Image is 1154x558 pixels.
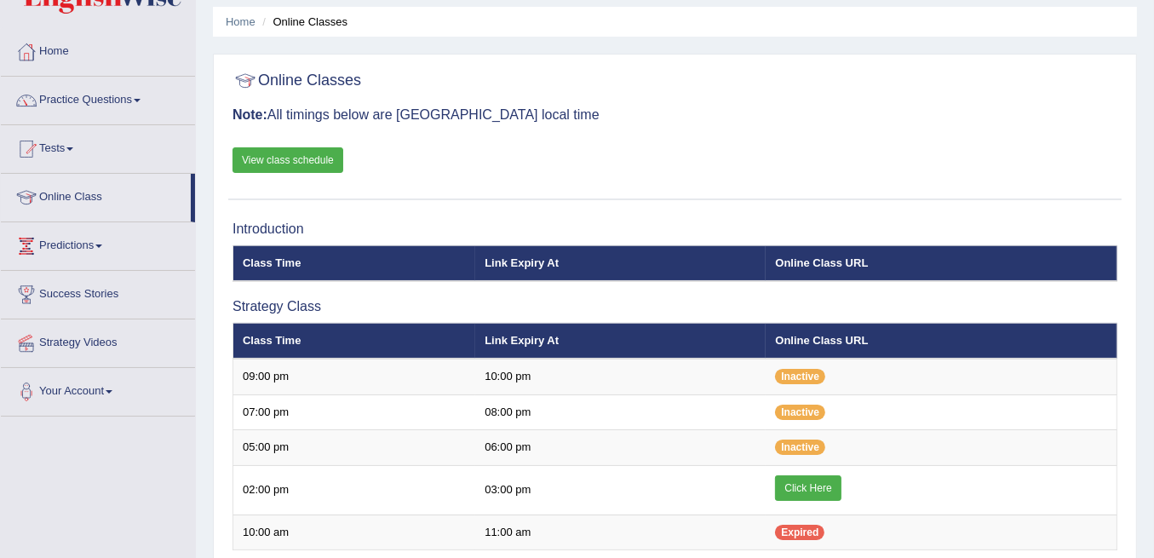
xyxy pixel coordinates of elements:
[1,28,195,71] a: Home
[475,430,766,466] td: 06:00 pm
[233,430,476,466] td: 05:00 pm
[233,465,476,515] td: 02:00 pm
[766,323,1117,359] th: Online Class URL
[475,323,766,359] th: Link Expiry At
[775,369,825,384] span: Inactive
[233,107,267,122] b: Note:
[475,359,766,394] td: 10:00 pm
[233,107,1117,123] h3: All timings below are [GEOGRAPHIC_DATA] local time
[258,14,347,30] li: Online Classes
[233,147,343,173] a: View class schedule
[475,394,766,430] td: 08:00 pm
[1,271,195,314] a: Success Stories
[475,515,766,550] td: 11:00 am
[233,299,1117,314] h3: Strategy Class
[233,245,476,281] th: Class Time
[1,368,195,411] a: Your Account
[1,319,195,362] a: Strategy Videos
[233,394,476,430] td: 07:00 pm
[775,475,841,501] a: Click Here
[1,77,195,119] a: Practice Questions
[775,405,825,420] span: Inactive
[1,174,191,216] a: Online Class
[233,323,476,359] th: Class Time
[226,15,255,28] a: Home
[475,245,766,281] th: Link Expiry At
[766,245,1117,281] th: Online Class URL
[233,515,476,550] td: 10:00 am
[233,221,1117,237] h3: Introduction
[475,465,766,515] td: 03:00 pm
[775,440,825,455] span: Inactive
[1,222,195,265] a: Predictions
[775,525,824,540] span: Expired
[1,125,195,168] a: Tests
[233,68,361,94] h2: Online Classes
[233,359,476,394] td: 09:00 pm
